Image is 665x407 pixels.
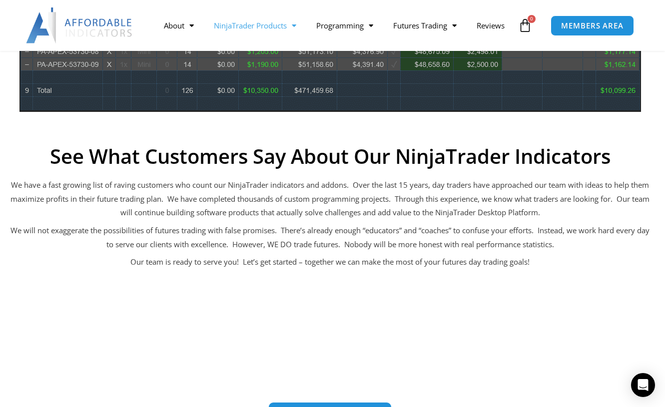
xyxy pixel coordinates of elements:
[561,22,624,29] span: MEMBERS AREA
[10,255,650,269] p: Our team is ready to serve you! Let’s get started – together we can make the most of your futures...
[467,14,515,37] a: Reviews
[383,14,467,37] a: Futures Trading
[204,14,306,37] a: NinjaTrader Products
[10,178,650,220] p: We have a fast growing list of raving customers who count our NinjaTrader indicators and addons. ...
[154,14,516,37] nav: Menu
[528,15,536,23] span: 0
[10,283,650,403] iframe: Customer reviews powered by Trustpilot
[10,144,650,168] h2: See What Customers Say About Our NinjaTrader Indicators
[306,14,383,37] a: Programming
[503,11,547,40] a: 0
[10,224,650,252] p: We will not exaggerate the possibilities of futures trading with false promises. There’s already ...
[551,15,634,36] a: MEMBERS AREA
[154,14,204,37] a: About
[26,7,133,43] img: LogoAI | Affordable Indicators – NinjaTrader
[631,373,655,397] div: Open Intercom Messenger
